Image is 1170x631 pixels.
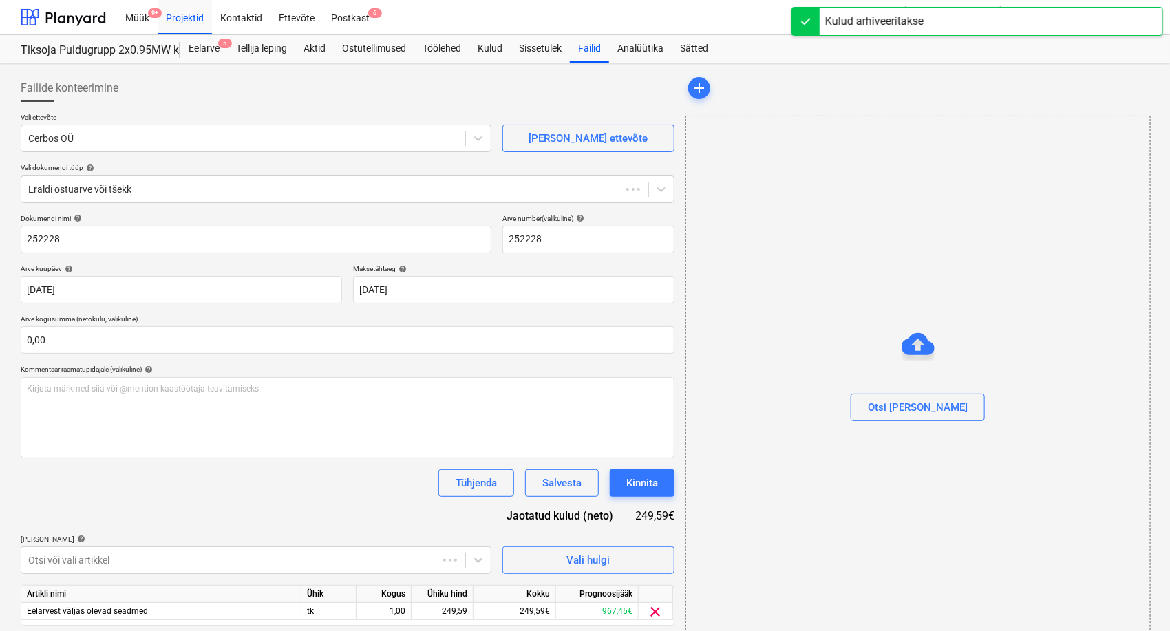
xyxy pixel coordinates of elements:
div: Arve number (valikuline) [502,214,674,223]
a: Tellija leping [228,35,295,63]
span: add [691,80,708,96]
p: Vali ettevõte [21,113,491,125]
div: tk [301,603,357,620]
span: help [62,265,73,273]
span: 6 [368,8,382,18]
div: Kommentaar raamatupidajale (valikuline) [21,365,674,374]
div: Jaotatud kulud (neto) [496,508,635,524]
div: Vali dokumendi tüüp [21,163,674,172]
span: help [83,164,94,172]
input: Arve kogusumma (netokulu, valikuline) [21,326,674,354]
div: 249,59€ [474,603,556,620]
div: Arve kuupäev [21,264,342,273]
div: Salvesta [542,474,582,492]
input: Arve number [502,226,674,253]
div: 967,45€ [556,603,639,620]
button: Kinnita [610,469,674,497]
div: [PERSON_NAME] ettevõte [529,129,648,147]
div: 249,59 [417,603,467,620]
a: Kulud [469,35,511,63]
a: Sissetulek [511,35,570,63]
span: Failide konteerimine [21,80,118,96]
span: help [71,214,82,222]
input: Tähtaega pole määratud [353,276,674,303]
div: Tühjenda [456,474,497,492]
button: Vali hulgi [502,546,674,574]
div: Eelarve [180,35,228,63]
button: Tühjenda [438,469,514,497]
a: Töölehed [414,35,469,63]
a: Failid [570,35,609,63]
div: Maksetähtaeg [353,264,674,273]
span: help [396,265,407,273]
p: Arve kogusumma (netokulu, valikuline) [21,314,674,326]
input: Arve kuupäeva pole määratud. [21,276,342,303]
span: help [142,365,153,374]
span: help [74,535,85,543]
span: clear [648,603,664,620]
div: Kulud arhiveeritakse [825,13,924,30]
div: Kinnita [626,474,658,492]
div: Ühik [301,586,357,603]
div: Artikli nimi [21,586,301,603]
a: Sätted [672,35,716,63]
span: 9+ [148,8,162,18]
div: Dokumendi nimi [21,214,491,223]
span: Eelarvest väljas olevad seadmed [27,606,148,616]
a: Analüütika [609,35,672,63]
a: Eelarve5 [180,35,228,63]
div: 1,00 [362,603,405,620]
button: Otsi [PERSON_NAME] [851,394,985,421]
div: Prognoosijääk [556,586,639,603]
div: Otsi [PERSON_NAME] [868,398,968,416]
div: Ühiku hind [412,586,474,603]
div: [PERSON_NAME] [21,535,491,544]
div: Kokku [474,586,556,603]
div: Tiksoja Puidugrupp 2x0.95MW katlad V08 [21,43,164,58]
span: help [573,214,584,222]
button: [PERSON_NAME] ettevõte [502,125,674,152]
span: 5 [218,39,232,48]
a: Aktid [295,35,334,63]
input: Dokumendi nimi [21,226,491,253]
a: Ostutellimused [334,35,414,63]
button: Salvesta [525,469,599,497]
div: 249,59€ [635,508,674,524]
div: Kogus [357,586,412,603]
div: Vali hulgi [566,551,610,569]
